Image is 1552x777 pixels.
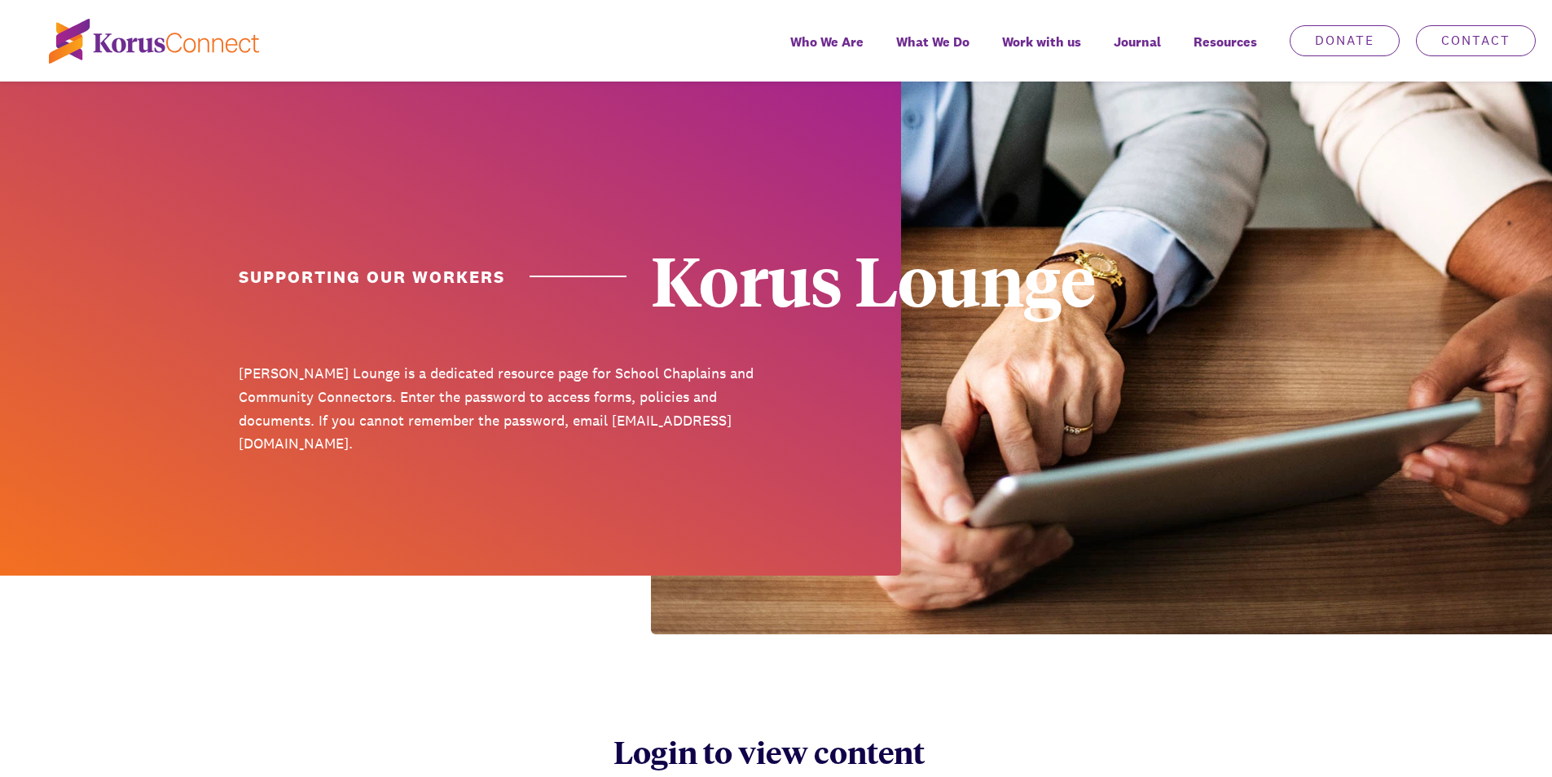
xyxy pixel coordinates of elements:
span: Journal [1114,30,1161,54]
span: Work with us [1002,30,1081,54]
a: Journal [1097,23,1177,82]
a: Who We Are [774,23,880,82]
h1: Supporting Our Workers [239,265,627,289]
div: Korus Lounge [651,245,1176,313]
span: Who We Are [790,30,864,54]
a: What We Do [880,23,986,82]
img: korus-connect%2Fc5177985-88d5-491d-9cd7-4a1febad1357_logo.svg [49,19,259,64]
a: Work with us [986,23,1097,82]
div: Login to view content [613,732,939,771]
a: Donate [1290,25,1400,56]
div: Resources [1177,23,1273,82]
p: [PERSON_NAME] Lounge is a dedicated resource page for School Chaplains and Community Connectors. ... [239,362,764,456]
span: What We Do [896,30,969,54]
a: Contact [1416,25,1536,56]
